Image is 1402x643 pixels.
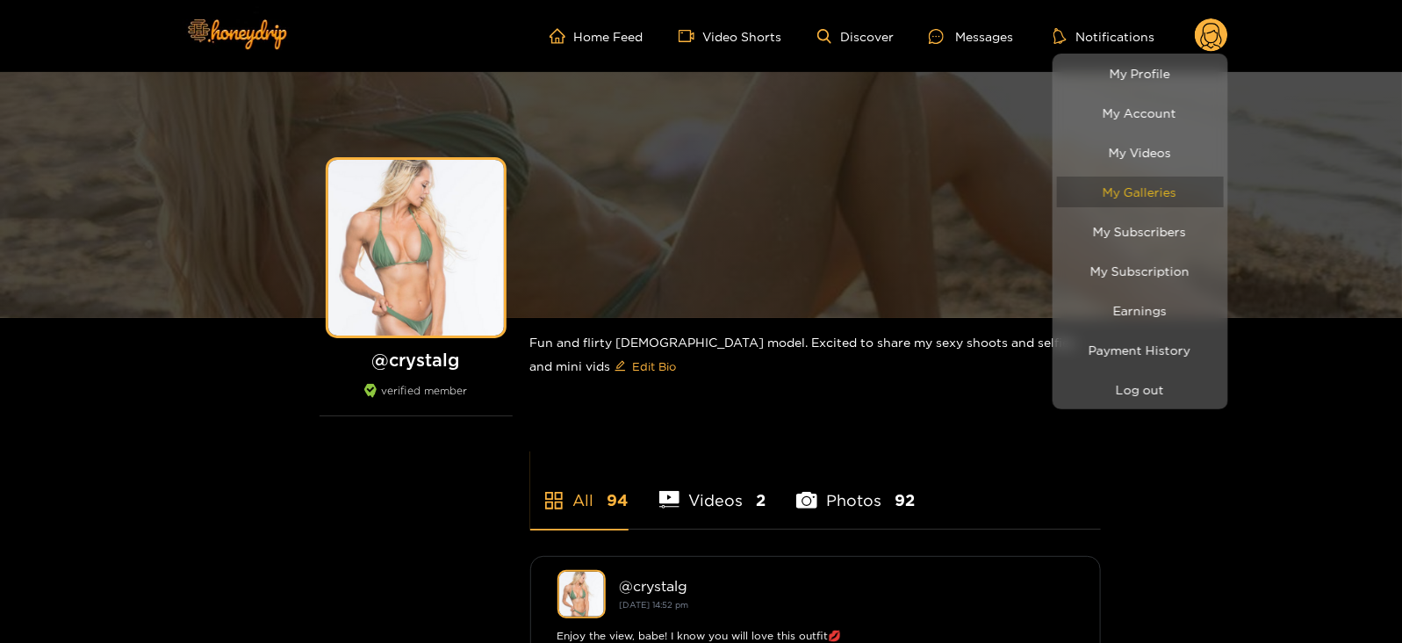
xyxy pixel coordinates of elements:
[1057,58,1224,89] a: My Profile
[1057,177,1224,207] a: My Galleries
[1057,137,1224,168] a: My Videos
[1057,256,1224,286] a: My Subscription
[1057,335,1224,365] a: Payment History
[1057,98,1224,128] a: My Account
[1057,216,1224,247] a: My Subscribers
[1057,295,1224,326] a: Earnings
[1057,374,1224,405] button: Log out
